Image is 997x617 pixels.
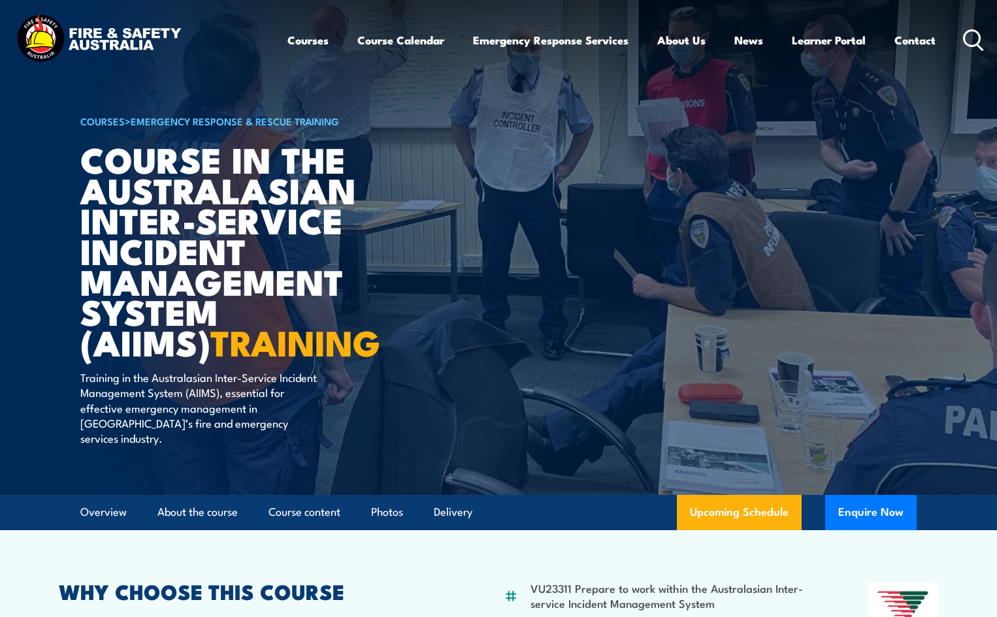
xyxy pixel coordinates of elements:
strong: TRAINING [210,314,380,368]
a: News [734,23,763,57]
a: Photos [371,495,403,530]
a: Upcoming Schedule [677,495,802,530]
a: Emergency Response Services [473,23,629,57]
a: About Us [657,23,706,57]
a: Emergency Response & Rescue Training [131,114,339,128]
a: Delivery [434,495,472,530]
a: Learner Portal [792,23,866,57]
a: About the course [157,495,238,530]
p: Training in the Australasian Inter-Service Incident Management System (AIIMS), essential for effe... [80,370,319,446]
h1: Course in the Australasian Inter-service Incident Management System (AIIMS) [80,144,403,357]
li: VU23311 Prepare to work within the Australasian Inter-service Incident Management System [531,580,804,611]
button: Enquire Now [825,495,917,530]
a: Contact [894,23,936,57]
h2: WHY CHOOSE THIS COURSE [59,582,440,600]
h6: > [80,113,403,129]
a: Overview [80,495,127,530]
a: Course content [269,495,340,530]
a: Course Calendar [357,23,444,57]
a: COURSES [80,114,125,128]
a: Courses [287,23,329,57]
